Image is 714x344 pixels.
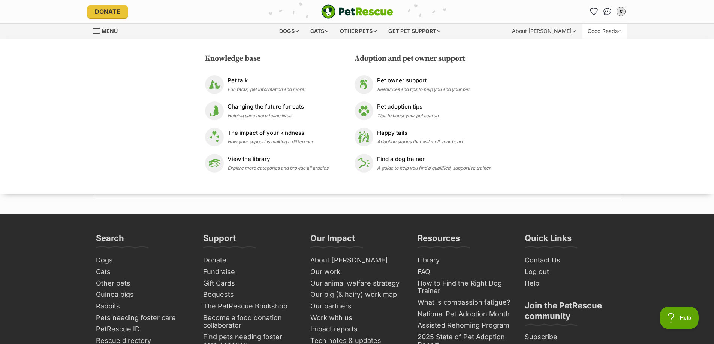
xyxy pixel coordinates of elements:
[96,233,124,248] h3: Search
[228,139,314,144] span: How your support is making a difference
[307,266,407,278] a: Our work
[660,307,699,329] iframe: Help Scout Beacon - Open
[93,266,193,278] a: Cats
[93,24,123,37] a: Menu
[228,113,291,118] span: Helping save more feline lives
[377,113,439,118] span: Tips to boost your pet search
[355,75,491,94] a: Pet owner support Pet owner support Resources and tips to help you and your pet
[228,155,328,164] p: View the library
[310,233,355,248] h3: Our Impact
[205,75,224,94] img: Pet talk
[200,289,300,301] a: Bequests
[200,312,300,331] a: Become a food donation collaborator
[603,8,611,15] img: chat-41dd97257d64d25036548639549fe6c8038ab92f7586957e7f3b1b290dea8141.svg
[200,278,300,289] a: Gift Cards
[307,255,407,266] a: About [PERSON_NAME]
[228,103,304,111] p: Changing the future for cats
[335,24,382,39] div: Other pets
[377,86,469,92] span: Resources and tips to help you and your pet
[525,300,618,326] h3: Join the PetRescue community
[377,165,491,171] span: A guide to help you find a qualified, supportive trainer
[203,233,236,248] h3: Support
[307,312,407,324] a: Work with us
[305,24,334,39] div: Cats
[415,278,514,297] a: How to Find the Right Dog Trainer
[355,101,491,120] a: Pet adoption tips Pet adoption tips Tips to boost your pet search
[613,4,629,19] button: My account
[377,76,469,85] p: Pet owner support
[415,255,514,266] a: Library
[415,266,514,278] a: FAQ
[93,323,193,335] a: PetRescue ID
[418,233,460,248] h3: Resources
[228,76,305,85] p: Pet talk
[321,4,393,19] img: logo-e224e6f780fb5917bec1dbf3a21bbac754714ae5b6737aabdf751b685950b380.svg
[415,308,514,320] a: National Pet Adoption Month
[355,128,491,146] a: Happy tails Happy tails Adoption stories that will melt your heart
[205,75,328,94] a: Pet talk Pet talk Fun facts, pet information and more!
[522,255,621,266] a: Contact Us
[93,301,193,312] a: Rabbits
[205,101,224,120] img: Changing the future for cats
[588,6,627,18] ul: Account quick links
[205,128,328,146] a: The impact of your kindness The impact of your kindness How your support is making a difference
[383,24,446,39] div: Get pet support
[522,331,621,343] a: Subscribe
[355,154,491,173] a: Find a dog trainer Find a dog trainer A guide to help you find a qualified, supportive trainer
[228,129,314,137] p: The impact of your kindness
[102,28,118,34] span: Menu
[205,54,332,64] h3: Knowledge base
[205,154,224,173] img: View the library
[200,301,300,312] a: The PetRescue Bookshop
[93,255,193,266] a: Dogs
[205,128,224,146] img: The impact of your kindness
[415,320,514,331] a: Assisted Rehoming Program
[307,289,407,301] a: Our big (& hairy) work map
[522,278,621,289] a: Help
[93,278,193,289] a: Other pets
[228,86,305,92] span: Fun facts, pet information and more!
[588,6,600,18] a: Favourites
[582,24,627,39] div: Good Reads
[200,255,300,266] a: Donate
[87,5,128,18] a: Donate
[415,297,514,308] a: What is compassion fatigue?
[522,266,621,278] a: Log out
[307,301,407,312] a: Our partners
[321,4,393,19] a: PetRescue
[200,266,300,278] a: Fundraise
[205,154,328,173] a: View the library View the library Explore more categories and browse all articles
[355,75,373,94] img: Pet owner support
[307,323,407,335] a: Impact reports
[355,154,373,173] img: Find a dog trainer
[355,101,373,120] img: Pet adoption tips
[377,129,463,137] p: Happy tails
[307,278,407,289] a: Our animal welfare strategy
[355,128,373,146] img: Happy tails
[377,155,491,164] p: Find a dog trainer
[602,6,614,18] a: Conversations
[205,101,328,120] a: Changing the future for cats Changing the future for cats Helping save more feline lives
[377,139,463,144] span: Adoption stories that will melt your heart
[616,7,626,16] div: S
[507,24,581,39] div: About [PERSON_NAME]
[525,233,572,248] h3: Quick Links
[228,165,328,171] span: Explore more categories and browse all articles
[377,103,439,111] p: Pet adoption tips
[93,289,193,301] a: Guinea pigs
[274,24,304,39] div: Dogs
[93,312,193,324] a: Pets needing foster care
[355,54,494,64] h3: Adoption and pet owner support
